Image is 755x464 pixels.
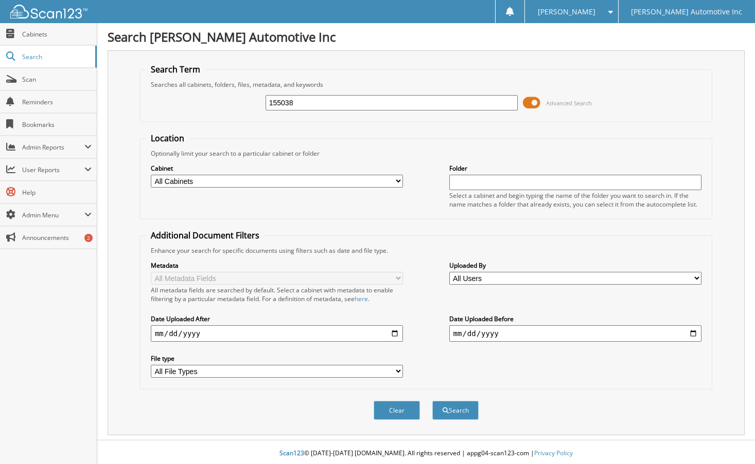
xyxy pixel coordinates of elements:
[704,415,755,464] iframe: Chat Widget
[22,52,90,61] span: Search
[108,28,745,45] h1: Search [PERSON_NAME] Automotive Inc
[146,64,205,75] legend: Search Term
[449,261,702,270] label: Uploaded By
[449,325,702,342] input: end
[84,234,93,242] div: 2
[146,149,707,158] div: Optionally limit your search to a particular cabinet or folder
[22,143,84,152] span: Admin Reports
[146,133,189,144] legend: Location
[10,5,87,18] img: scan123-logo-white.svg
[151,325,403,342] input: start
[279,449,304,457] span: Scan123
[22,75,92,84] span: Scan
[151,261,403,270] label: Metadata
[432,401,479,420] button: Search
[22,233,92,242] span: Announcements
[355,294,368,303] a: here
[146,246,707,255] div: Enhance your search for specific documents using filters such as date and file type.
[22,98,92,106] span: Reminders
[449,191,702,209] div: Select a cabinet and begin typing the name of the folder you want to search in. If the name match...
[538,9,595,15] span: [PERSON_NAME]
[22,211,84,219] span: Admin Menu
[449,164,702,173] label: Folder
[151,354,403,363] label: File type
[22,120,92,129] span: Bookmarks
[631,9,742,15] span: [PERSON_NAME] Automotive Inc
[534,449,573,457] a: Privacy Policy
[146,80,707,89] div: Searches all cabinets, folders, files, metadata, and keywords
[151,286,403,303] div: All metadata fields are searched by default. Select a cabinet with metadata to enable filtering b...
[374,401,420,420] button: Clear
[546,99,592,107] span: Advanced Search
[151,164,403,173] label: Cabinet
[151,314,403,323] label: Date Uploaded After
[22,165,84,174] span: User Reports
[449,314,702,323] label: Date Uploaded Before
[146,230,265,241] legend: Additional Document Filters
[22,30,92,39] span: Cabinets
[22,188,92,197] span: Help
